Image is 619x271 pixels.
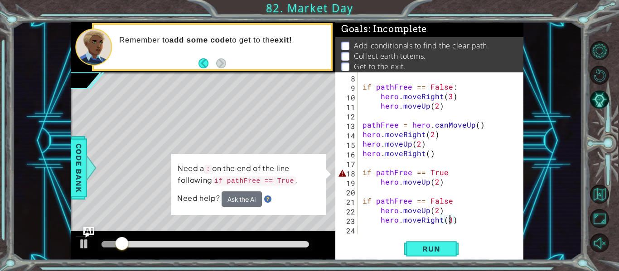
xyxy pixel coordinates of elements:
button: Unmute [590,233,609,252]
span: Need help? [177,193,222,203]
button: Level Options [590,41,609,60]
div: 18 [337,169,358,178]
div: 16 [337,150,358,159]
p: Get to the exit. [354,62,406,71]
div: 12 [337,112,358,121]
div: 10 [337,93,358,102]
span: Code Bank [72,140,86,195]
button: Restart Level [590,66,609,85]
div: 9 [337,83,358,93]
button: Back [198,58,216,68]
button: AI Hint [590,90,609,109]
button: Shift+Enter: Run current code. [404,240,459,258]
strong: add some code [169,36,230,44]
div: 11 [337,102,358,112]
span: Run [413,244,449,253]
a: Back to Map [591,182,619,206]
p: Remember to to get to the [119,35,324,45]
p: Collect earth totems. [354,51,426,61]
div: 17 [337,159,358,169]
button: Ask AI [83,227,94,238]
div: 23 [337,216,358,226]
p: Add conditionals to find the clear path. [354,41,489,51]
button: Maximize Browser [590,209,609,228]
button: Next [216,58,226,68]
div: 21 [337,197,358,207]
span: : Incomplete [368,24,427,34]
div: 22 [337,207,358,216]
span: Goals [341,24,427,35]
div: 14 [337,131,358,140]
code: : [204,165,212,174]
div: 15 [337,140,358,150]
img: Hint [264,195,271,203]
div: 19 [337,178,358,188]
strong: exit! [275,36,292,44]
p: Need a on the end of the line following . [178,163,320,186]
div: 24 [337,226,358,235]
button: Ask the AI [222,191,262,207]
button: Back to Map [590,185,609,204]
div: 13 [337,121,358,131]
div: 20 [337,188,358,197]
code: if pathFree == True [213,176,296,185]
div: 8 [337,74,358,83]
button: Ctrl + P: Play [75,236,93,254]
